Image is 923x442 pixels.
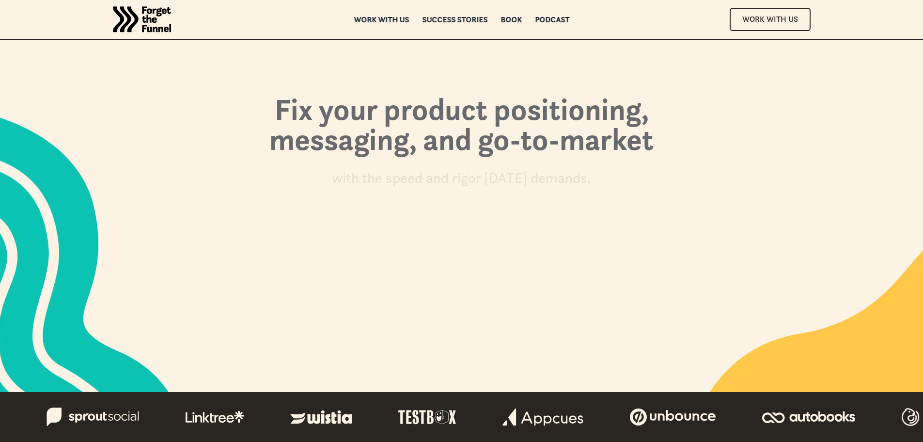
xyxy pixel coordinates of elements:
[358,229,565,252] a: Work With us
[332,168,591,188] div: with the speed and rigor [DATE] demands.
[200,94,723,164] h1: Fix your product positioning, messaging, and go-to-market
[422,16,487,23] a: Success Stories
[354,16,409,23] a: Work with us
[501,16,522,23] a: Book
[370,235,554,246] div: Work With us
[411,256,565,267] div: Trusted by best-in-class technology companies
[535,16,569,23] a: Podcast
[730,8,811,31] a: Work With Us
